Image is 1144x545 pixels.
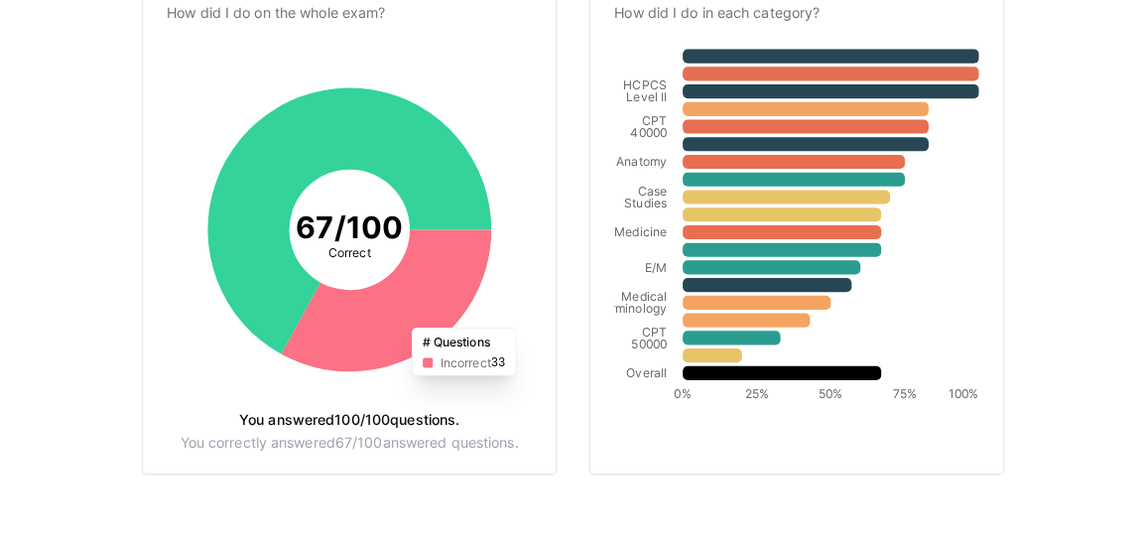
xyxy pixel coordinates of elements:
tspan: Medical [619,293,664,308]
tspan: E/M [642,264,664,279]
p: How did I do on the whole exam? [172,11,531,31]
tspan: CPT [639,119,664,134]
div: You correctly answered 67 / 100 answered questions. [172,436,531,450]
p: How did I do in each category? [612,11,971,31]
tspan: CPT [639,328,664,342]
div: You answered 100 / 100 questions. [172,414,531,428]
tspan: Correct [330,249,372,264]
tspan: Case [635,189,664,204]
tspan: 67 / 100 [299,213,405,249]
tspan: 50000 [629,340,664,354]
tspan: 50% [815,389,838,404]
tspan: 100% [943,389,972,404]
tspan: Level II [624,96,664,111]
tspan: Medicine [612,229,664,244]
tspan: 75% [887,389,911,404]
tspan: 0% [672,389,689,404]
tspan: Studies [622,201,664,215]
tspan: Terminology [595,305,664,320]
tspan: Overall [624,368,664,383]
tspan: 25% [741,389,765,404]
tspan: HCPCS [621,84,664,99]
tspan: 40000 [628,131,664,146]
tspan: Anatomy [614,160,664,175]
